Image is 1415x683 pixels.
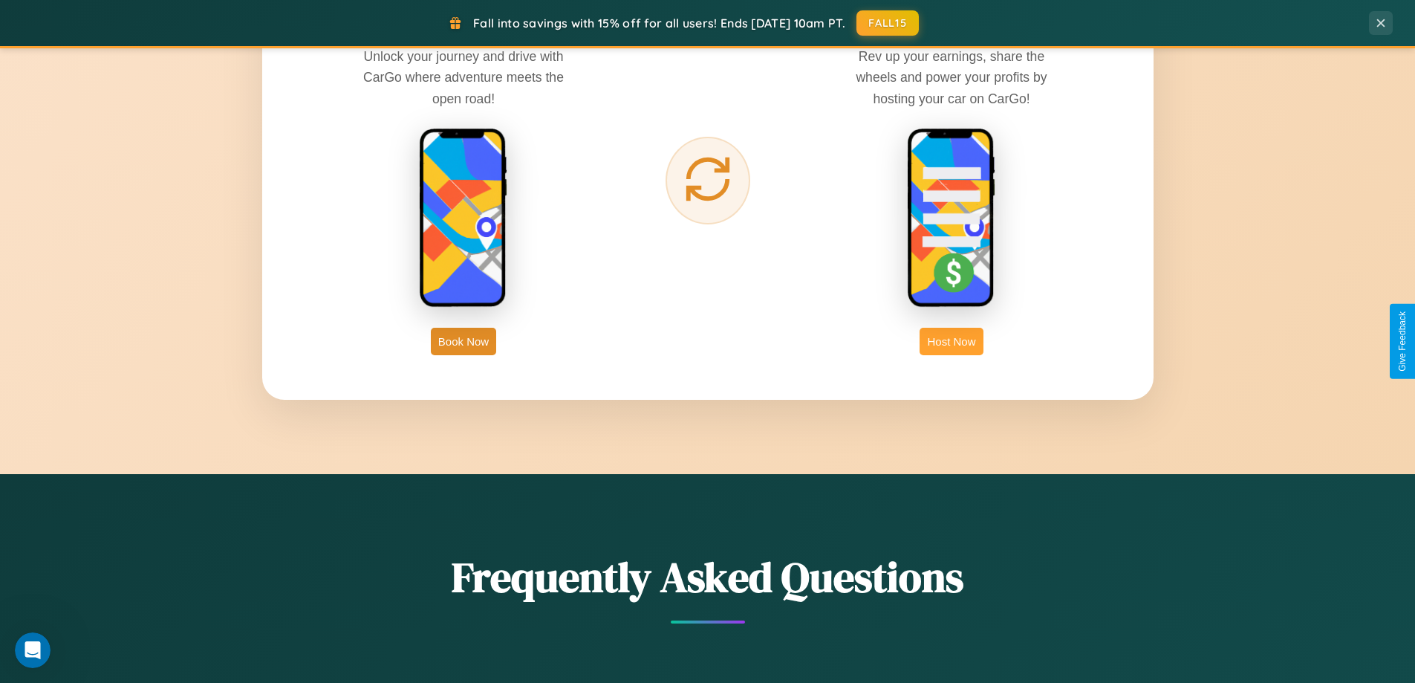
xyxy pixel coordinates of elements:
div: Give Feedback [1397,311,1408,372]
h2: Frequently Asked Questions [262,548,1154,606]
button: FALL15 [856,10,919,36]
img: rent phone [419,128,508,309]
button: Host Now [920,328,983,355]
p: Rev up your earnings, share the wheels and power your profits by hosting your car on CarGo! [840,46,1063,109]
img: host phone [907,128,996,309]
span: Fall into savings with 15% off for all users! Ends [DATE] 10am PT. [473,16,845,30]
button: Book Now [431,328,496,355]
p: Unlock your journey and drive with CarGo where adventure meets the open road! [352,46,575,109]
iframe: Intercom live chat [15,632,51,668]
